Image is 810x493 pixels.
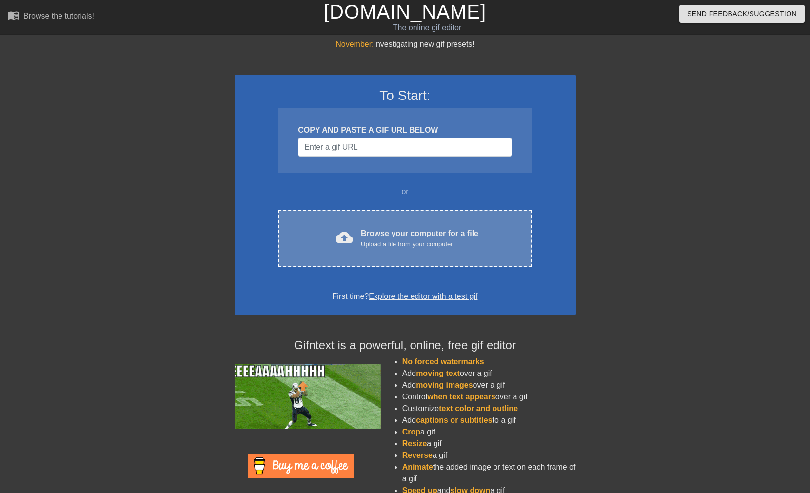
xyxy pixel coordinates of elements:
button: Send Feedback/Suggestion [679,5,805,23]
a: Explore the editor with a test gif [369,292,477,300]
span: No forced watermarks [402,357,484,366]
li: Add to a gif [402,414,576,426]
span: Reverse [402,451,433,459]
img: football_small.gif [235,364,381,429]
li: the added image or text on each frame of a gif [402,461,576,485]
li: Add over a gif [402,379,576,391]
h4: Gifntext is a powerful, online, free gif editor [235,338,576,353]
li: Customize [402,403,576,414]
span: Send Feedback/Suggestion [687,8,797,20]
span: text color and outline [439,404,518,413]
span: Animate [402,463,433,471]
span: captions or subtitles [416,416,492,424]
li: Control over a gif [402,391,576,403]
li: Add over a gif [402,368,576,379]
span: menu_book [8,9,20,21]
span: Crop [402,428,420,436]
li: a gif [402,438,576,450]
div: COPY AND PASTE A GIF URL BELOW [298,124,512,136]
span: November: [336,40,374,48]
h3: To Start: [247,87,563,104]
div: The online gif editor [275,22,580,34]
div: or [260,186,551,197]
span: moving images [416,381,473,389]
input: Username [298,138,512,157]
div: Upload a file from your computer [361,239,478,249]
li: a gif [402,450,576,461]
div: Browse your computer for a file [361,228,478,249]
div: First time? [247,291,563,302]
div: Browse the tutorials! [23,12,94,20]
span: moving text [416,369,460,377]
img: Buy Me A Coffee [248,454,354,478]
a: Browse the tutorials! [8,9,94,24]
span: Resize [402,439,427,448]
div: Investigating new gif presets! [235,39,576,50]
span: when text appears [427,393,495,401]
span: cloud_upload [336,229,353,246]
li: a gif [402,426,576,438]
a: [DOMAIN_NAME] [324,1,486,22]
